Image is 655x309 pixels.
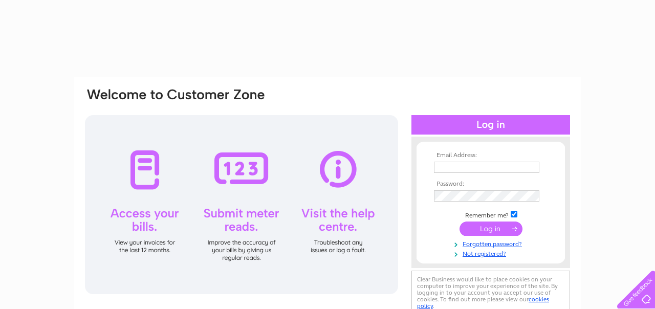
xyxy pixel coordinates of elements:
[431,152,550,159] th: Email Address:
[431,181,550,188] th: Password:
[434,238,550,248] a: Forgotten password?
[460,222,522,236] input: Submit
[434,248,550,258] a: Not registered?
[431,209,550,219] td: Remember me?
